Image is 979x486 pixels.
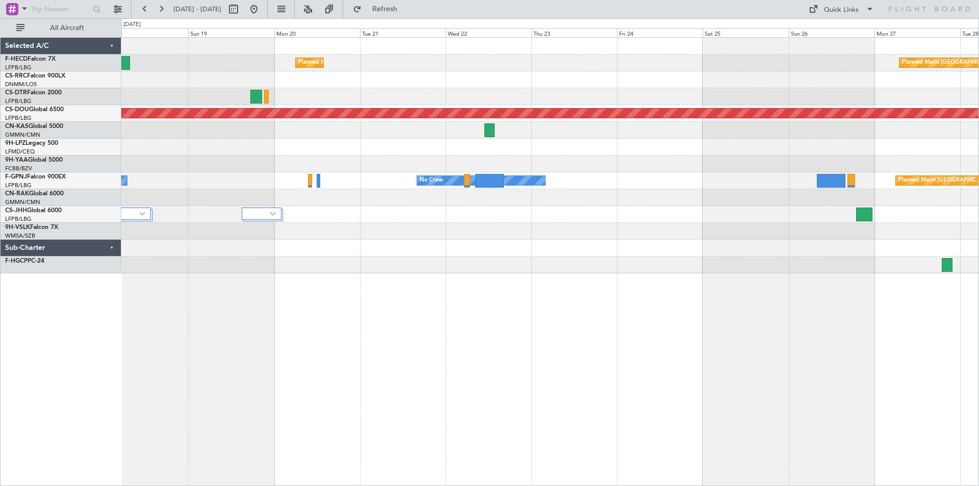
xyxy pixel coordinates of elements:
span: CS-JHH [5,208,27,214]
a: LFPB/LBG [5,64,32,71]
img: arrow-gray.svg [139,212,145,216]
span: CN-RAK [5,191,29,197]
input: Trip Number [31,2,90,17]
a: LFMD/CEQ [5,148,35,156]
div: No Crew [420,173,443,188]
div: Fri 24 [617,28,703,37]
a: CS-RRCFalcon 900LX [5,73,65,79]
a: LFPB/LBG [5,215,32,223]
span: 9H-VSLK [5,224,30,231]
a: WMSA/SZB [5,232,35,240]
div: Mon 27 [874,28,960,37]
span: CS-DTR [5,90,27,96]
span: 9H-LPZ [5,140,25,146]
a: LFPB/LBG [5,97,32,105]
span: All Aircraft [27,24,108,32]
a: F-HECDFalcon 7X [5,56,56,62]
a: F-GPNJFalcon 900EX [5,174,66,180]
button: Refresh [348,1,409,17]
a: 9H-VSLKFalcon 7X [5,224,58,231]
a: CN-KASGlobal 5000 [5,123,63,130]
div: Planned Maint [GEOGRAPHIC_DATA] ([GEOGRAPHIC_DATA]) [298,55,459,70]
div: Sun 19 [188,28,274,37]
div: Sun 26 [789,28,874,37]
span: CN-KAS [5,123,29,130]
span: F-HECD [5,56,28,62]
div: Wed 22 [446,28,531,37]
span: F-HGCP [5,258,28,264]
div: Sat 18 [102,28,188,37]
button: All Aircraft [11,20,111,36]
a: CS-JHHGlobal 6000 [5,208,62,214]
div: Tue 21 [360,28,446,37]
span: [DATE] - [DATE] [173,5,221,14]
div: [DATE] [123,20,141,29]
a: LFPB/LBG [5,182,32,189]
a: FCBB/BZV [5,165,32,172]
a: GMMN/CMN [5,131,40,139]
span: CS-DOU [5,107,29,113]
div: Mon 20 [274,28,360,37]
a: CS-DTRFalcon 2000 [5,90,62,96]
div: Sat 25 [703,28,788,37]
span: Refresh [364,6,406,13]
a: LFPB/LBG [5,114,32,122]
a: CN-RAKGlobal 6000 [5,191,64,197]
a: CS-DOUGlobal 6500 [5,107,64,113]
div: Thu 23 [531,28,617,37]
a: DNMM/LOS [5,81,37,88]
span: CS-RRC [5,73,27,79]
a: 9H-LPZLegacy 500 [5,140,58,146]
a: 9H-YAAGlobal 5000 [5,157,63,163]
span: 9H-YAA [5,157,28,163]
a: F-HGCPPC-24 [5,258,44,264]
img: arrow-gray.svg [270,212,276,216]
span: F-GPNJ [5,174,27,180]
a: GMMN/CMN [5,198,40,206]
